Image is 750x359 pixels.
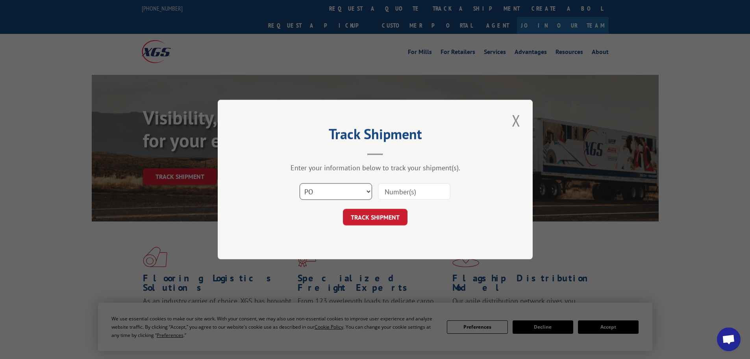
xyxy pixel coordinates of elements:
h2: Track Shipment [257,128,493,143]
div: Enter your information below to track your shipment(s). [257,163,493,172]
a: Open chat [717,327,741,351]
input: Number(s) [378,183,450,200]
button: Close modal [509,110,523,131]
button: TRACK SHIPMENT [343,209,407,225]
